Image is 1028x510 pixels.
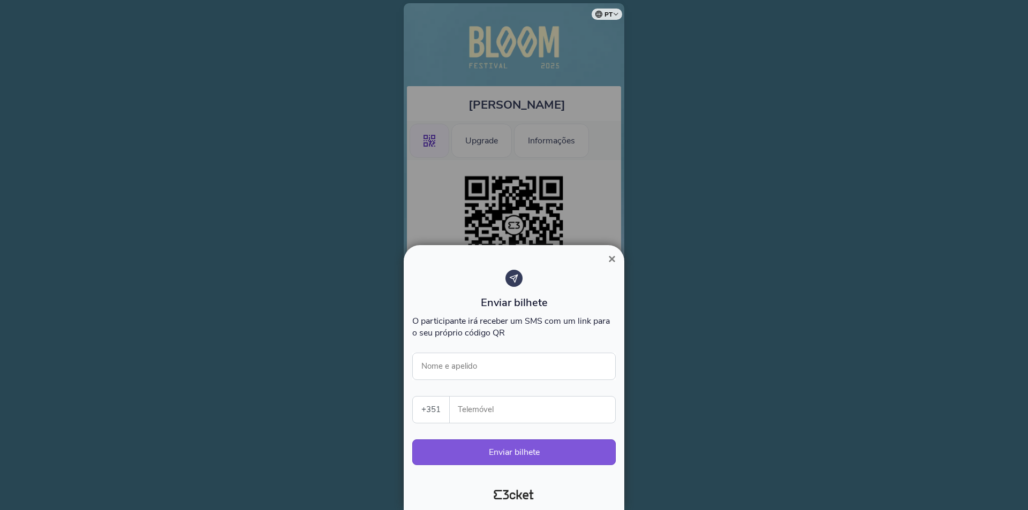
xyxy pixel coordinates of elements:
[412,353,616,380] input: Nome e apelido
[412,439,616,465] button: Enviar bilhete
[458,397,615,423] input: Telemóvel
[481,295,548,310] span: Enviar bilhete
[608,252,616,266] span: ×
[412,353,486,379] label: Nome e apelido
[412,315,610,339] span: O participante irá receber um SMS com um link para o seu próprio código QR
[450,397,616,423] label: Telemóvel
